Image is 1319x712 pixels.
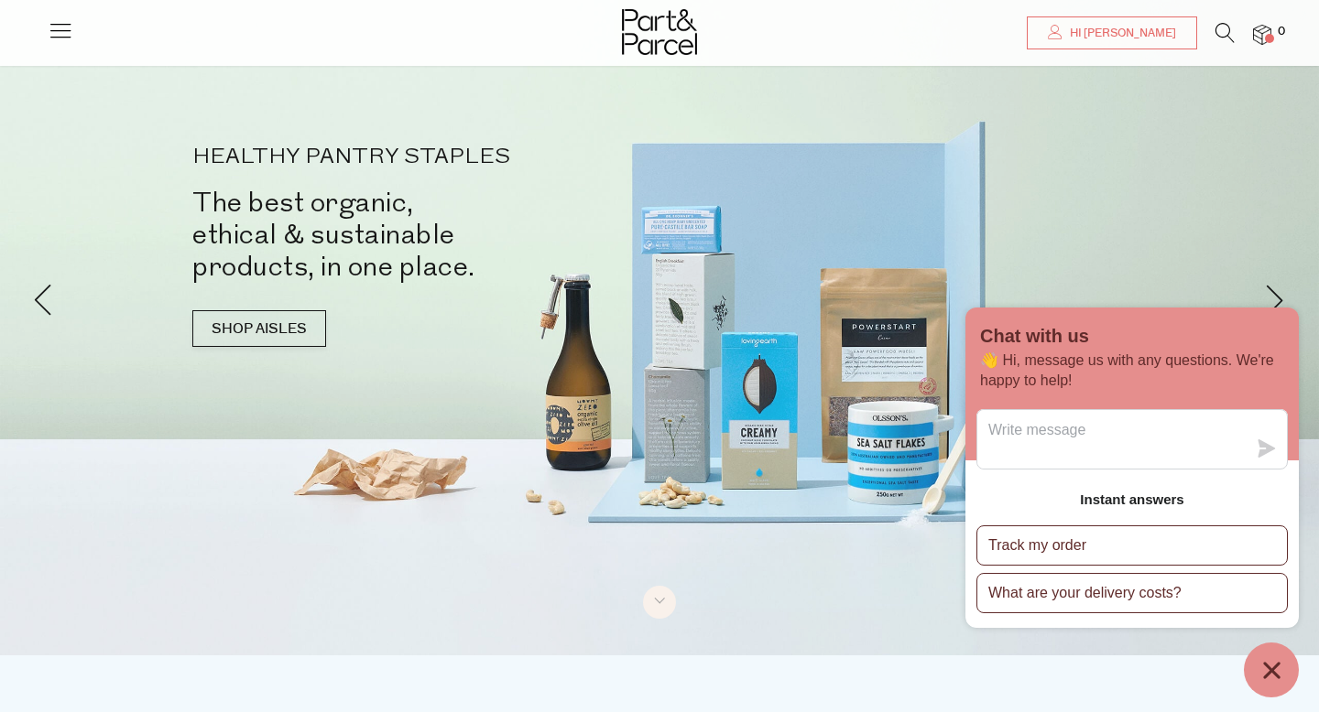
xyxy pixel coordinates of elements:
h2: The best organic, ethical & sustainable products, in one place. [192,187,687,283]
inbox-online-store-chat: Shopify online store chat [960,307,1304,697]
p: HEALTHY PANTRY STAPLES [192,146,687,168]
a: Hi [PERSON_NAME] [1027,16,1197,49]
img: Part&Parcel [622,9,697,55]
a: 0 [1253,25,1271,44]
span: Hi [PERSON_NAME] [1065,26,1176,41]
a: SHOP AISLES [192,310,326,347]
span: 0 [1273,24,1290,40]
